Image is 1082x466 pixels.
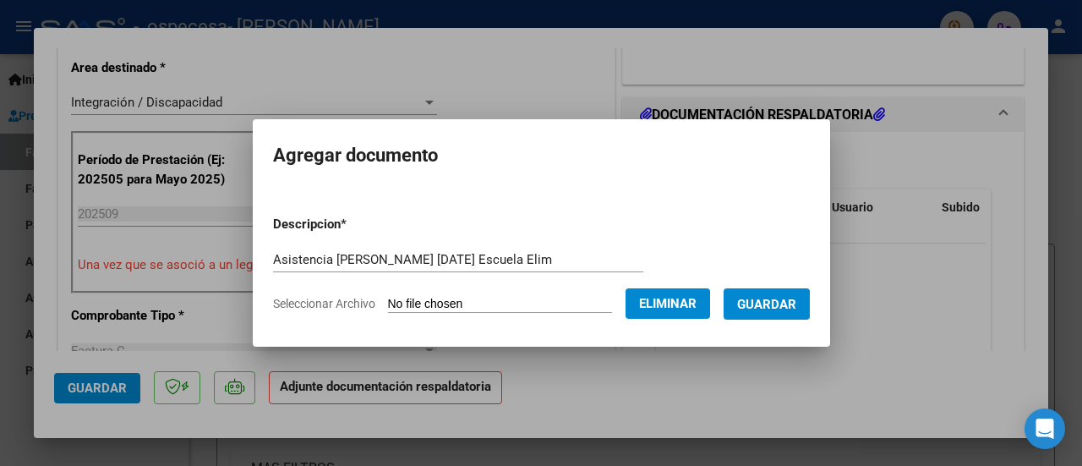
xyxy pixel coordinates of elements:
span: Eliminar [639,296,697,311]
button: Eliminar [626,288,710,319]
span: Seleccionar Archivo [273,297,375,310]
div: Open Intercom Messenger [1025,408,1065,449]
h2: Agregar documento [273,140,810,172]
p: Descripcion [273,215,434,234]
button: Guardar [724,288,810,320]
span: Guardar [737,297,796,312]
